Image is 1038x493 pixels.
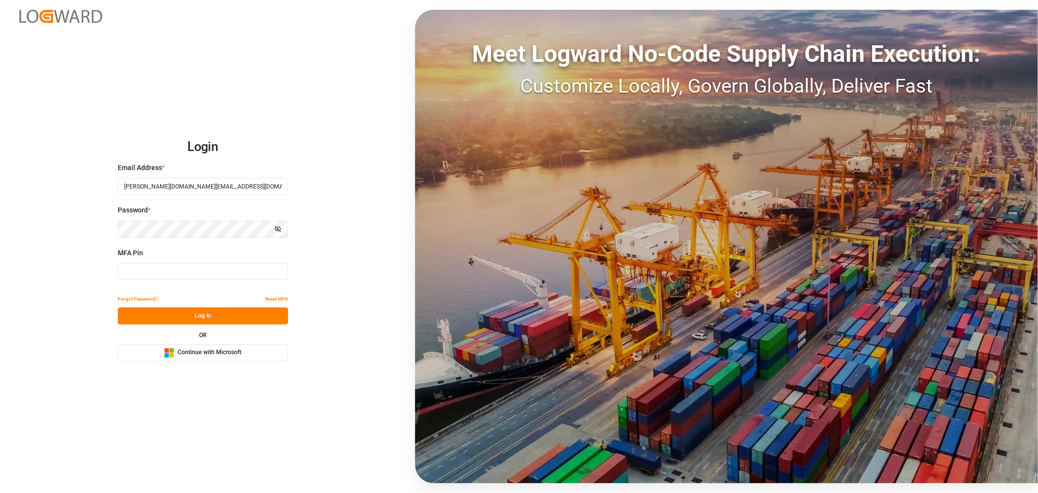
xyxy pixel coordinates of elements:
span: Email Address [118,163,162,173]
button: Forgot Password? [118,290,158,307]
button: Continue with Microsoft [118,344,288,361]
button: Log In [118,307,288,324]
span: Continue with Microsoft [178,348,241,357]
span: Password [118,205,148,215]
button: Reset MFA [265,290,288,307]
input: Enter your email [118,178,288,195]
small: OR [199,332,207,338]
div: Meet Logward No-Code Supply Chain Execution: [415,37,1038,72]
span: MFA Pin [118,248,143,258]
h2: Login [118,132,288,163]
div: Customize Locally, Govern Globally, Deliver Fast [415,72,1038,101]
img: Logward_new_orange.png [19,10,102,23]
